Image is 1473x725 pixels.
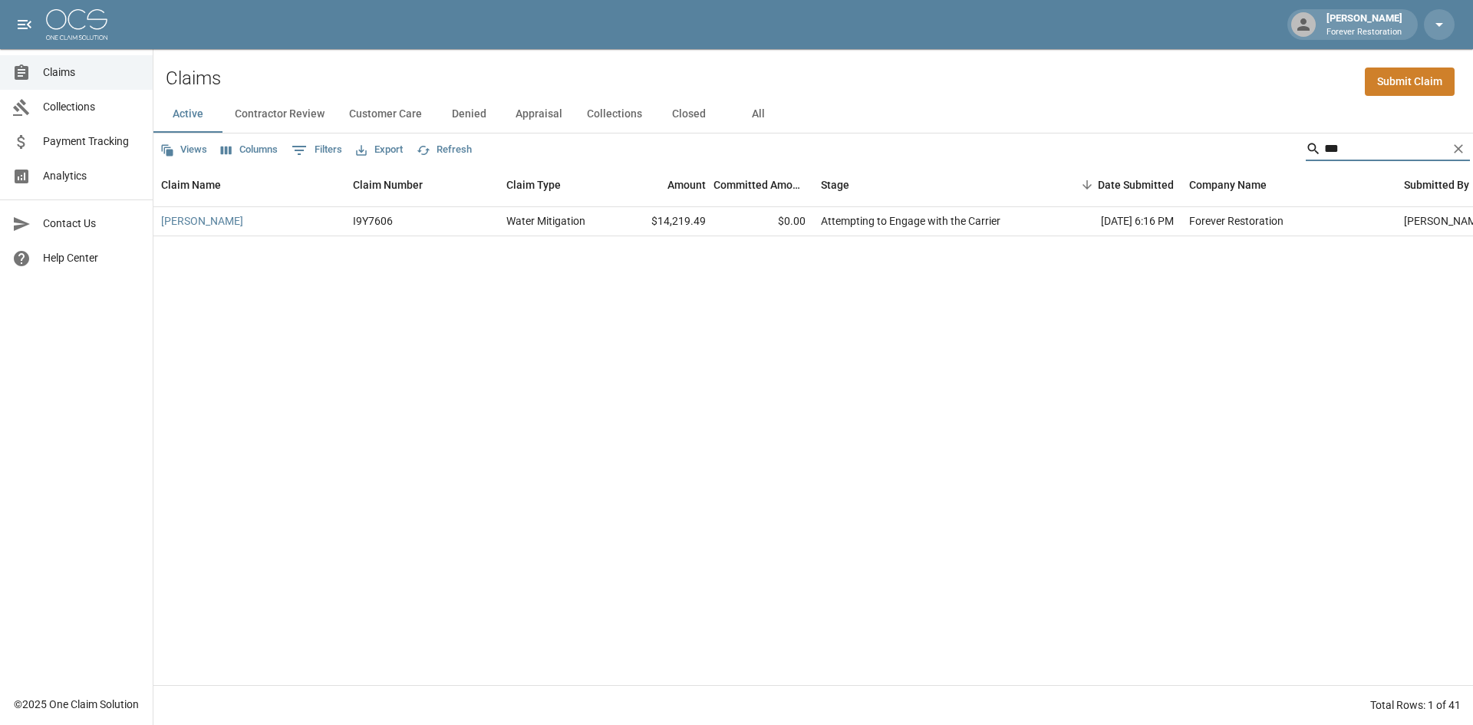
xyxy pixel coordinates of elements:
[9,9,40,40] button: open drawer
[1076,174,1098,196] button: Sort
[723,96,793,133] button: All
[654,96,723,133] button: Closed
[161,163,221,206] div: Claim Name
[1043,163,1181,206] div: Date Submitted
[1320,11,1409,38] div: [PERSON_NAME]
[153,163,345,206] div: Claim Name
[1189,163,1267,206] div: Company Name
[1189,213,1284,229] div: Forever Restoration
[43,133,140,150] span: Payment Tracking
[499,163,614,206] div: Claim Type
[161,213,243,229] a: [PERSON_NAME]
[1404,163,1469,206] div: Submitted By
[821,163,849,206] div: Stage
[157,138,211,162] button: Views
[434,96,503,133] button: Denied
[1306,137,1470,164] div: Search
[575,96,654,133] button: Collections
[1370,697,1461,713] div: Total Rows: 1 of 41
[337,96,434,133] button: Customer Care
[43,216,140,232] span: Contact Us
[506,213,585,229] div: Water Mitigation
[353,163,423,206] div: Claim Number
[43,99,140,115] span: Collections
[503,96,575,133] button: Appraisal
[1043,207,1181,236] div: [DATE] 6:16 PM
[43,168,140,184] span: Analytics
[413,138,476,162] button: Refresh
[713,207,813,236] div: $0.00
[1447,137,1470,160] button: Clear
[352,138,407,162] button: Export
[14,697,139,712] div: © 2025 One Claim Solution
[1365,68,1455,96] a: Submit Claim
[153,96,1473,133] div: dynamic tabs
[166,68,221,90] h2: Claims
[46,9,107,40] img: ocs-logo-white-transparent.png
[713,163,806,206] div: Committed Amount
[43,64,140,81] span: Claims
[43,250,140,266] span: Help Center
[1181,163,1396,206] div: Company Name
[288,138,346,163] button: Show filters
[713,163,813,206] div: Committed Amount
[217,138,282,162] button: Select columns
[614,207,713,236] div: $14,219.49
[614,163,713,206] div: Amount
[1326,26,1402,39] p: Forever Restoration
[821,213,1000,229] div: Attempting to Engage with the Carrier
[1098,163,1174,206] div: Date Submitted
[153,96,222,133] button: Active
[667,163,706,206] div: Amount
[813,163,1043,206] div: Stage
[353,213,393,229] div: I9Y7606
[222,96,337,133] button: Contractor Review
[345,163,499,206] div: Claim Number
[506,163,561,206] div: Claim Type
